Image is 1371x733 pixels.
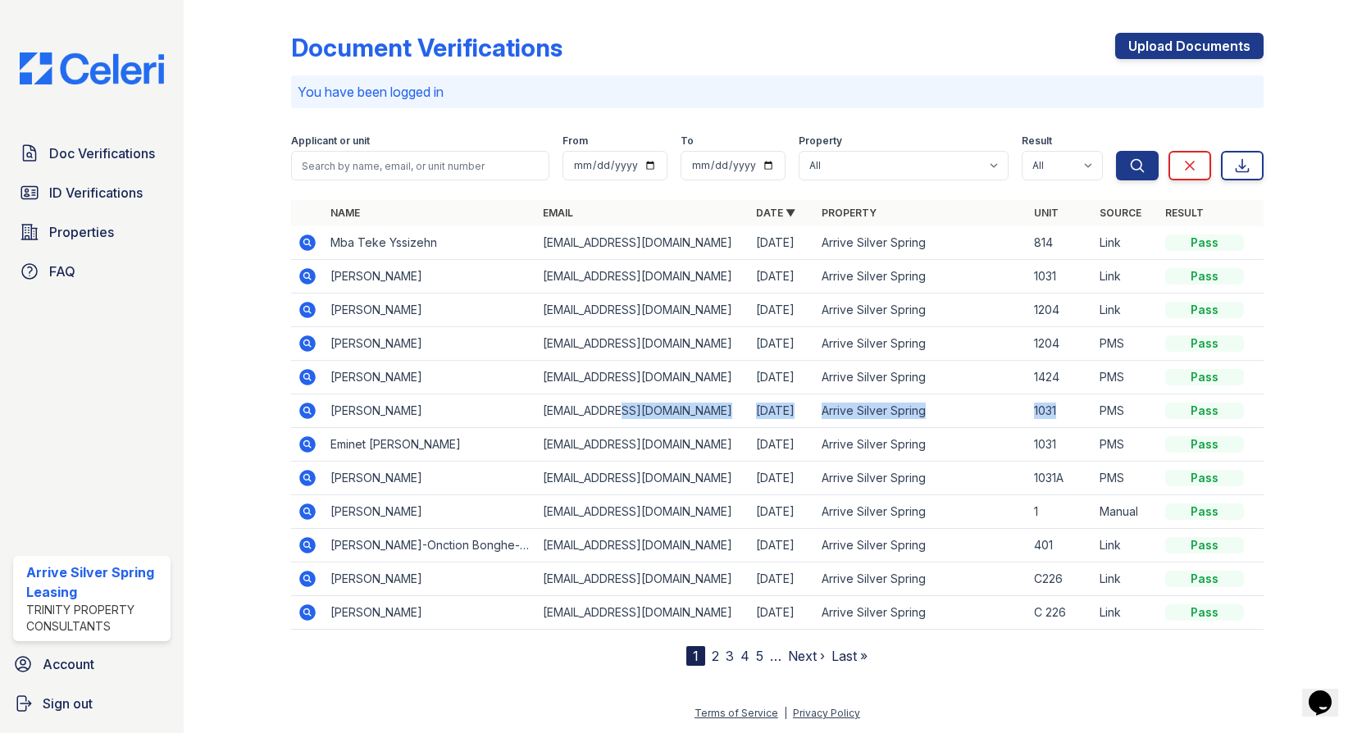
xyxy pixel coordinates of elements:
td: [PERSON_NAME] [324,495,536,529]
td: Manual [1093,495,1159,529]
td: PMS [1093,361,1159,394]
span: ID Verifications [49,183,143,203]
span: Properties [49,222,114,242]
td: [EMAIL_ADDRESS][DOMAIN_NAME] [536,462,749,495]
td: [PERSON_NAME] [324,394,536,428]
a: Upload Documents [1115,33,1264,59]
div: Pass [1165,335,1244,352]
td: Arrive Silver Spring [815,562,1027,596]
td: Link [1093,260,1159,294]
td: C226 [1027,562,1093,596]
div: Pass [1165,436,1244,453]
a: Property [822,207,877,219]
a: Last » [831,648,868,664]
td: [DATE] [749,260,815,294]
div: Pass [1165,403,1244,419]
label: From [563,134,588,148]
div: Pass [1165,470,1244,486]
td: [DATE] [749,361,815,394]
a: 5 [756,648,763,664]
td: Arrive Silver Spring [815,260,1027,294]
label: To [681,134,694,148]
td: Arrive Silver Spring [815,226,1027,260]
a: Doc Verifications [13,137,171,170]
td: Mba Teke Yssizehn [324,226,536,260]
td: [PERSON_NAME] [324,327,536,361]
a: Email [543,207,573,219]
a: FAQ [13,255,171,288]
div: Pass [1165,302,1244,318]
span: … [770,646,781,666]
a: Date ▼ [756,207,795,219]
div: Pass [1165,503,1244,520]
td: [PERSON_NAME] [324,462,536,495]
td: [DATE] [749,596,815,630]
a: Next › [788,648,825,664]
div: Pass [1165,268,1244,285]
td: Link [1093,226,1159,260]
td: Arrive Silver Spring [815,361,1027,394]
td: [EMAIL_ADDRESS][DOMAIN_NAME] [536,596,749,630]
td: Link [1093,596,1159,630]
a: Privacy Policy [793,707,860,719]
td: 1 [1027,495,1093,529]
input: Search by name, email, or unit number [291,151,549,180]
td: PMS [1093,428,1159,462]
td: [EMAIL_ADDRESS][DOMAIN_NAME] [536,226,749,260]
a: 3 [726,648,734,664]
td: Arrive Silver Spring [815,495,1027,529]
div: Pass [1165,369,1244,385]
td: Arrive Silver Spring [815,462,1027,495]
a: 4 [740,648,749,664]
div: 1 [686,646,705,666]
td: 1031 [1027,260,1093,294]
span: FAQ [49,262,75,281]
td: Link [1093,529,1159,562]
div: | [784,707,787,719]
span: Doc Verifications [49,143,155,163]
td: [EMAIL_ADDRESS][DOMAIN_NAME] [536,394,749,428]
td: [DATE] [749,428,815,462]
td: [EMAIL_ADDRESS][DOMAIN_NAME] [536,529,749,562]
td: [EMAIL_ADDRESS][DOMAIN_NAME] [536,327,749,361]
a: Terms of Service [695,707,778,719]
td: Arrive Silver Spring [815,327,1027,361]
td: Arrive Silver Spring [815,529,1027,562]
a: 2 [712,648,719,664]
button: Sign out [7,687,177,720]
a: Result [1165,207,1204,219]
div: Arrive Silver Spring Leasing [26,562,164,602]
td: Arrive Silver Spring [815,596,1027,630]
a: Unit [1034,207,1059,219]
label: Result [1022,134,1052,148]
td: 1031 [1027,428,1093,462]
td: [PERSON_NAME] [324,562,536,596]
td: PMS [1093,462,1159,495]
td: [PERSON_NAME] [324,294,536,327]
td: [DATE] [749,495,815,529]
td: [PERSON_NAME] [324,361,536,394]
a: Account [7,648,177,681]
td: [EMAIL_ADDRESS][DOMAIN_NAME] [536,361,749,394]
a: ID Verifications [13,176,171,209]
div: Pass [1165,604,1244,621]
div: Trinity Property Consultants [26,602,164,635]
td: [PERSON_NAME] [324,260,536,294]
td: [EMAIL_ADDRESS][DOMAIN_NAME] [536,294,749,327]
td: [DATE] [749,394,815,428]
td: Arrive Silver Spring [815,294,1027,327]
div: Pass [1165,537,1244,553]
td: 1031A [1027,462,1093,495]
label: Applicant or unit [291,134,370,148]
td: 1424 [1027,361,1093,394]
div: Pass [1165,571,1244,587]
p: You have been logged in [298,82,1257,102]
td: [PERSON_NAME] [324,596,536,630]
td: [DATE] [749,462,815,495]
td: 1204 [1027,327,1093,361]
td: 401 [1027,529,1093,562]
td: [PERSON_NAME]-Onction Bonghe-[GEOGRAPHIC_DATA] [324,529,536,562]
td: C 226 [1027,596,1093,630]
iframe: chat widget [1302,667,1355,717]
td: [DATE] [749,294,815,327]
